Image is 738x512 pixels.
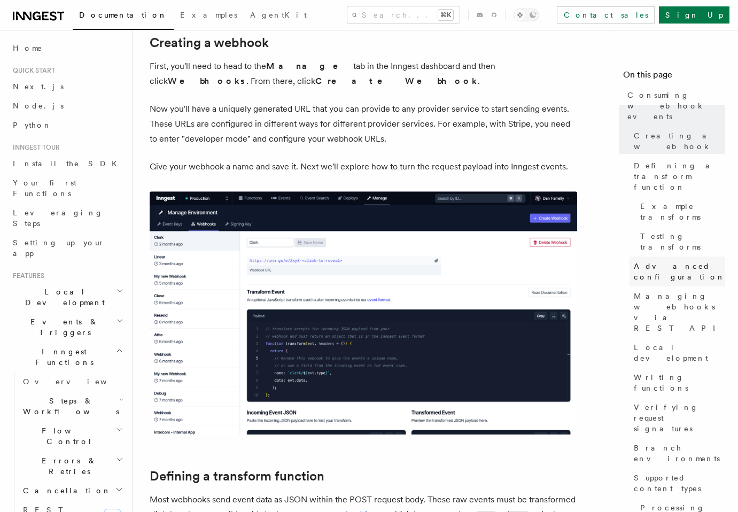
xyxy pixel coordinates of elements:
button: Inngest Functions [9,342,126,372]
span: Branch environments [634,443,725,464]
span: Example transforms [640,201,725,222]
span: Examples [180,11,237,19]
a: Example transforms [636,197,725,227]
button: Search...⌘K [347,6,460,24]
span: Defining a transform function [634,160,725,192]
span: AgentKit [250,11,307,19]
a: Your first Functions [9,173,126,203]
span: Writing functions [634,372,725,393]
a: Local development [630,338,725,368]
span: Quick start [9,66,55,75]
a: Examples [174,3,244,29]
a: Leveraging Steps [9,203,126,233]
span: Next.js [13,82,64,91]
a: Advanced configuration [630,257,725,286]
span: Consuming webhook events [627,90,725,122]
span: Errors & Retries [19,455,116,477]
span: Leveraging Steps [13,208,103,228]
span: Install the SDK [13,159,123,168]
a: Next.js [9,77,126,96]
img: Inngest dashboard showing a newly created webhook [150,191,577,435]
span: Inngest tour [9,143,60,152]
button: Local Development [9,282,126,312]
span: Python [13,121,52,129]
button: Events & Triggers [9,312,126,342]
span: Setting up your app [13,238,105,258]
button: Steps & Workflows [19,391,126,421]
span: Inngest Functions [9,346,115,368]
span: Features [9,271,44,280]
a: Testing transforms [636,227,725,257]
span: Creating a webhook [634,130,725,152]
span: Cancellation [19,485,111,496]
span: Documentation [79,11,167,19]
span: Home [13,43,43,53]
a: Defining a transform function [630,156,725,197]
a: AgentKit [244,3,313,29]
span: Your first Functions [13,179,76,198]
button: Toggle dark mode [514,9,539,21]
a: Consuming webhook events [623,86,725,126]
a: Documentation [73,3,174,30]
span: Overview [23,377,133,386]
a: Creating a webhook [630,126,725,156]
a: Setting up your app [9,233,126,263]
button: Errors & Retries [19,451,126,481]
span: Advanced configuration [634,261,725,282]
span: Node.js [13,102,64,110]
a: Install the SDK [9,154,126,173]
a: Node.js [9,96,126,115]
a: Sign Up [659,6,729,24]
span: Managing webhooks via REST API [634,291,725,333]
span: Testing transforms [640,231,725,252]
a: Python [9,115,126,135]
button: Cancellation [19,481,126,500]
span: Steps & Workflows [19,395,119,417]
a: Defining a transform function [150,469,324,484]
a: Verifying request signatures [630,398,725,438]
button: Flow Control [19,421,126,451]
a: Supported content types [630,468,725,498]
a: Managing webhooks via REST API [630,286,725,338]
a: Contact sales [557,6,655,24]
h4: On this page [623,68,725,86]
a: Overview [19,372,126,391]
a: Writing functions [630,368,725,398]
a: Home [9,38,126,58]
span: Local development [634,342,725,363]
span: Flow Control [19,425,116,447]
kbd: ⌘K [438,10,453,20]
span: Local Development [9,286,116,308]
span: Verifying request signatures [634,402,725,434]
span: Events & Triggers [9,316,116,338]
span: Supported content types [634,472,725,494]
a: Branch environments [630,438,725,468]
